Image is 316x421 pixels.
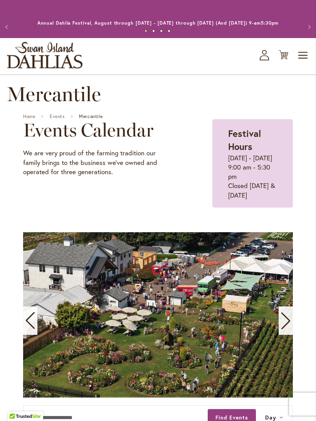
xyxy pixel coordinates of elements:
[145,30,147,32] button: 1 of 4
[23,148,174,176] p: We are very proud of the farming tradition our family brings to the business we've owned and oper...
[23,119,174,141] h2: Events Calendar
[7,82,101,106] span: Mercantile
[50,114,65,119] a: Events
[6,394,27,415] iframe: Launch Accessibility Center
[37,20,279,26] a: Annual Dahlia Festival, August through [DATE] - [DATE] through [DATE] (And [DATE]) 9-am5:30pm
[23,232,293,398] swiper-slide: 10 / 11
[79,114,103,119] span: Mercantile
[168,30,170,32] button: 4 of 4
[7,42,82,68] a: store logo
[160,30,163,32] button: 3 of 4
[301,19,316,35] button: Next
[228,153,277,200] p: [DATE] - [DATE] 9:00 am - 5:30 pm Closed [DATE] & [DATE]
[152,30,155,32] button: 2 of 4
[23,114,35,119] a: Home
[228,127,261,153] strong: Festival Hours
